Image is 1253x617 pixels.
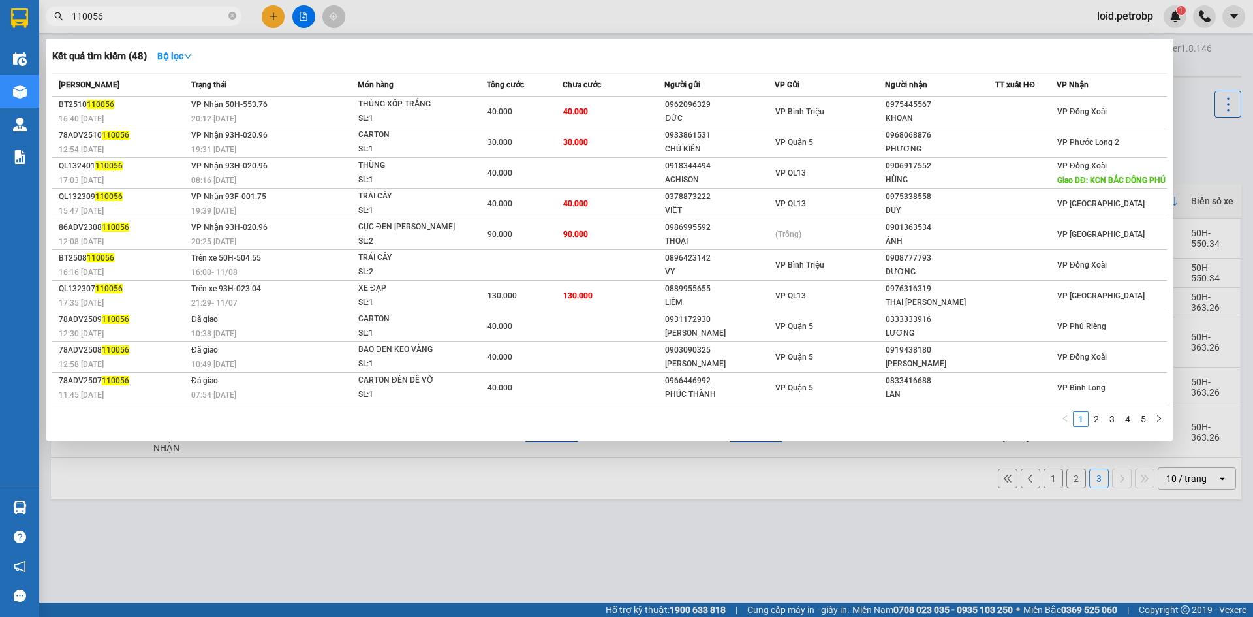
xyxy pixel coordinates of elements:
div: QL132309 [59,190,187,204]
li: 2 [1089,411,1104,427]
div: KHOAN [886,112,995,125]
span: VP Quận 5 [775,322,813,331]
div: TRÁI CÂY [358,251,456,265]
div: ACHISON [665,173,774,187]
div: QL132401 [59,159,187,173]
div: SL: 1 [358,112,456,126]
a: 2 [1089,412,1104,426]
span: 40.000 [487,107,512,116]
span: 16:40 [DATE] [59,114,104,123]
span: 130.000 [487,291,517,300]
h3: Kết quả tìm kiếm ( 48 ) [52,50,147,63]
span: VP Bình Long [1057,383,1106,392]
div: 0906917552 [886,159,995,173]
div: SL: 1 [358,142,456,157]
span: Đã giao [191,315,218,324]
span: VP Nhận 93F-001.75 [191,192,266,201]
li: 5 [1136,411,1151,427]
span: Giao DĐ: KCN BẮC ĐỒNG PHÚ [1057,176,1166,185]
span: close-circle [228,10,236,23]
img: warehouse-icon [13,85,27,99]
span: 20:12 [DATE] [191,114,236,123]
span: 40.000 [563,107,588,116]
button: Bộ lọcdown [147,46,203,67]
img: warehouse-icon [13,52,27,66]
span: Trên xe 93H-023.04 [191,284,261,293]
li: 1 [1073,411,1089,427]
span: 20:25 [DATE] [191,237,236,246]
div: 0986995592 [665,221,774,234]
li: 4 [1120,411,1136,427]
span: (Trống) [775,230,801,239]
div: THÙNG XỐP TRẮNG [358,97,456,112]
div: SL: 1 [358,357,456,372]
div: [PERSON_NAME] [665,326,774,340]
div: QL132307 [59,282,187,296]
span: 130.000 [563,291,593,300]
span: 40.000 [487,199,512,208]
span: 90.000 [563,230,588,239]
span: VP Phú Riềng [1057,322,1106,331]
span: VP Đồng Xoài [1057,107,1107,116]
div: DƯƠNG [886,265,995,279]
span: 110056 [87,100,114,109]
div: TRÁI CÂY [358,189,456,204]
button: left [1057,411,1073,427]
span: 40.000 [563,199,588,208]
div: VY [665,265,774,279]
div: SL: 1 [358,326,456,341]
span: VP QL13 [775,291,806,300]
div: LAN [886,388,995,402]
div: ẢNH [886,234,995,248]
span: VP Quận 5 [775,383,813,392]
span: Người nhận [885,80,927,89]
span: 90.000 [487,230,512,239]
span: 30.000 [487,138,512,147]
span: 19:31 [DATE] [191,145,236,154]
span: search [54,12,63,21]
span: 12:54 [DATE] [59,145,104,154]
div: SL: 1 [358,388,456,402]
div: SL: 1 [358,173,456,187]
span: 11:45 [DATE] [59,390,104,400]
span: Đã giao [191,345,218,355]
div: ĐỨC [665,112,774,125]
div: 0896423142 [665,251,774,265]
span: VP QL13 [775,199,806,208]
div: 0968068876 [886,129,995,142]
span: 110056 [87,253,114,262]
div: 86ADV2308 [59,221,187,234]
span: 30.000 [563,138,588,147]
div: HÙNG [886,173,995,187]
div: BAO ĐEN KEO VÀNG [358,343,456,357]
div: 0889955655 [665,282,774,296]
a: 3 [1105,412,1119,426]
span: VP Bình Triệu [775,261,824,270]
div: 0975338558 [886,190,995,204]
span: 110056 [102,345,129,355]
div: SL: 2 [358,265,456,279]
div: THAI [PERSON_NAME] [886,296,995,309]
input: Tìm tên, số ĐT hoặc mã đơn [72,9,226,24]
div: [PERSON_NAME] [886,357,995,371]
div: 0975445567 [886,98,995,112]
div: PHƯƠNG [886,142,995,156]
span: VP [GEOGRAPHIC_DATA] [1057,230,1145,239]
span: 07:54 [DATE] [191,390,236,400]
span: 110056 [95,161,123,170]
span: Món hàng [358,80,394,89]
div: 0918344494 [665,159,774,173]
div: BT2510 [59,98,187,112]
span: 10:49 [DATE] [191,360,236,369]
div: BT2508 [59,251,187,265]
div: 78ADV2510 [59,129,187,142]
img: warehouse-icon [13,501,27,514]
span: Người gửi [664,80,700,89]
span: close-circle [228,12,236,20]
div: LIÊM [665,296,774,309]
span: VP Đồng Xoài [1057,353,1107,362]
div: 0378873222 [665,190,774,204]
span: message [14,590,26,602]
div: 0976316319 [886,282,995,296]
span: 21:29 - 11/07 [191,298,238,308]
